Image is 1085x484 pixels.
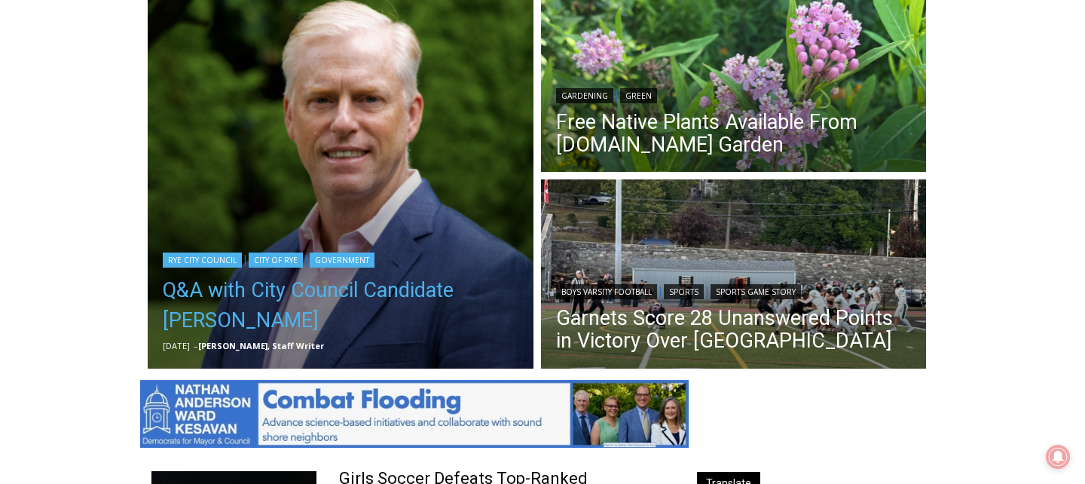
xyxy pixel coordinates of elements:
a: Government [310,253,374,268]
a: Rye City Council [163,253,242,268]
a: Sports [664,284,704,299]
span: Intern @ [DOMAIN_NAME] [394,150,698,184]
div: / [169,130,173,146]
a: Q&A with City Council Candidate [PERSON_NAME] [163,275,518,335]
div: | | [163,250,518,268]
a: Boys Varsity Football [556,284,657,299]
div: "At the 10am stand-up meeting, each intern gets a chance to take [PERSON_NAME] and the other inte... [381,1,712,146]
div: | [556,85,912,103]
div: 6 [176,130,183,146]
img: (PHOTO: Rye Football's Henry Shoemaker (#5) kicks an extra point in his team's 42-13 win vs Yorkt... [541,179,927,372]
div: Two by Two Animal Haven & The Nature Company: The Wild World of Animals [158,42,218,127]
a: Read More Garnets Score 28 Unanswered Points in Victory Over Yorktown [541,179,927,372]
a: Sports Game Story [711,284,801,299]
span: – [194,340,198,351]
a: City of Rye [249,253,303,268]
a: [PERSON_NAME], Staff Writer [198,340,324,351]
a: Free Native Plants Available From [DOMAIN_NAME] Garden [556,111,912,156]
a: Gardening [556,88,613,103]
a: [PERSON_NAME] Read Sanctuary Fall Fest: [DATE] [1,150,225,188]
a: Garnets Score 28 Unanswered Points in Victory Over [GEOGRAPHIC_DATA] [556,307,912,352]
div: | | [556,281,912,299]
h4: [PERSON_NAME] Read Sanctuary Fall Fest: [DATE] [12,152,200,186]
div: 6 [158,130,165,146]
a: Green [620,88,657,103]
time: [DATE] [163,340,190,351]
a: Intern @ [DOMAIN_NAME] [362,146,730,188]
